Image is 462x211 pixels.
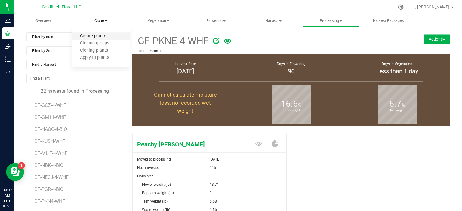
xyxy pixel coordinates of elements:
span: GF-PKNE-4-WHF [137,34,209,48]
span: No. harvested [137,166,160,170]
span: GF-PKN4-WHF [34,198,65,204]
div: 22 harvests found in Processing [26,88,123,95]
div: [DATE] [140,67,231,76]
group-info-box: Days in vegetation [349,54,445,83]
span: 116 [210,164,216,172]
span: GF-MLIT-4-WHF [34,150,67,156]
span: Harvest [245,18,302,23]
span: GF-PGR-4-BIO [34,186,63,192]
span: Flower weight (lb) [142,182,171,187]
div: 96 [246,67,337,76]
span: Harvest Packages [365,18,412,23]
span: Popcorn weight (lb) [142,191,174,195]
p: Curing Room 1 [137,48,393,54]
iframe: Resource center unread badge [18,162,25,169]
div: Manage settings [397,4,405,10]
group-info-box: Days in flowering [243,54,340,83]
span: Find a Harvest [27,60,115,69]
span: GF-GCZ-4-WHF [34,102,66,108]
div: Days in Flowering [246,61,337,67]
span: Moved to processing [137,157,171,161]
inline-svg: Analytics [5,17,11,23]
span: [DATE] [210,155,220,164]
inline-svg: Inventory [5,56,11,62]
span: GF-NBK-4-BIO [34,162,63,168]
inline-svg: Grow [5,30,11,36]
input: NO DATA FOUND [27,74,123,83]
span: Hi, [PERSON_NAME]! [411,5,451,9]
span: Filter by Strain [27,47,115,55]
button: Actions [424,34,450,44]
span: Clone [72,18,129,23]
div: Harvest Date [140,61,231,67]
span: 13.71 [210,180,219,189]
a: Harvest [245,14,302,27]
p: 08:37 AM EDT [3,188,12,204]
span: GF-NECJ-4-WHF [34,174,69,180]
b: flower weight [272,83,311,137]
span: Filter by area [27,33,115,41]
inline-svg: Inbound [5,43,11,49]
a: Flowering [187,14,245,27]
span: Harvested [137,174,154,178]
iframe: Resource center [6,163,24,181]
group-info-box: Harvest Date [137,54,234,83]
span: Processing [303,18,359,23]
span: Vegetation [130,18,187,23]
group-info-box: Flower weight % [243,83,340,126]
span: Create plants [72,34,114,39]
div: Less than 1 day [352,67,442,76]
span: Cannot calculate moisture loss: no recorded wet weight [154,92,217,114]
group-info-box: Moisture loss % [137,83,234,126]
div: Days in Vegetation [352,61,442,67]
p: 08/25 [3,204,12,208]
span: Cloning plants [72,48,116,53]
a: Vegetation [130,14,187,27]
a: Harvest Packages [360,14,417,27]
span: 5.58 [210,197,217,206]
span: Cloning groups [72,41,117,46]
span: GF-GM11-WHF [34,114,66,120]
span: Apply to plants [72,55,117,60]
b: trim weight [378,83,417,137]
span: 0 [210,189,212,197]
a: Processing [302,14,360,27]
a: Clone Create plants Cloning groups Cloning plants Apply to plants [72,14,129,27]
span: Goldfinch Flora, LLC [42,5,81,10]
span: Flowering [187,18,244,23]
span: Peachy Keene [133,140,235,149]
group-info-box: Trim weight % [349,83,445,126]
span: Overview [27,18,59,23]
inline-svg: Outbound [5,69,11,75]
a: Overview [14,14,72,27]
span: Trim weight (lb) [142,199,168,203]
span: GF-HAOG-4-BIO [34,126,67,132]
span: GF-KUSH-WHF [34,138,65,144]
